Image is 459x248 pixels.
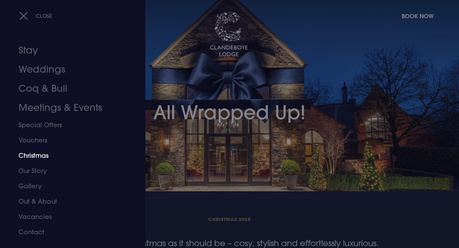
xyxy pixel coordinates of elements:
[18,148,119,163] a: Christmas
[18,209,119,224] a: Vacancies
[18,60,119,79] a: Weddings
[19,9,52,22] button: Close
[18,133,119,148] a: Vouchers
[18,98,119,117] a: Meetings & Events
[18,194,119,209] a: Out & About
[18,117,119,133] a: Special Offers
[18,163,119,179] a: Our Story
[18,224,119,240] a: Contact
[18,41,119,60] a: Stay
[18,79,119,98] a: Coq & Bull
[36,12,52,19] span: Close
[18,179,119,194] a: Gallery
